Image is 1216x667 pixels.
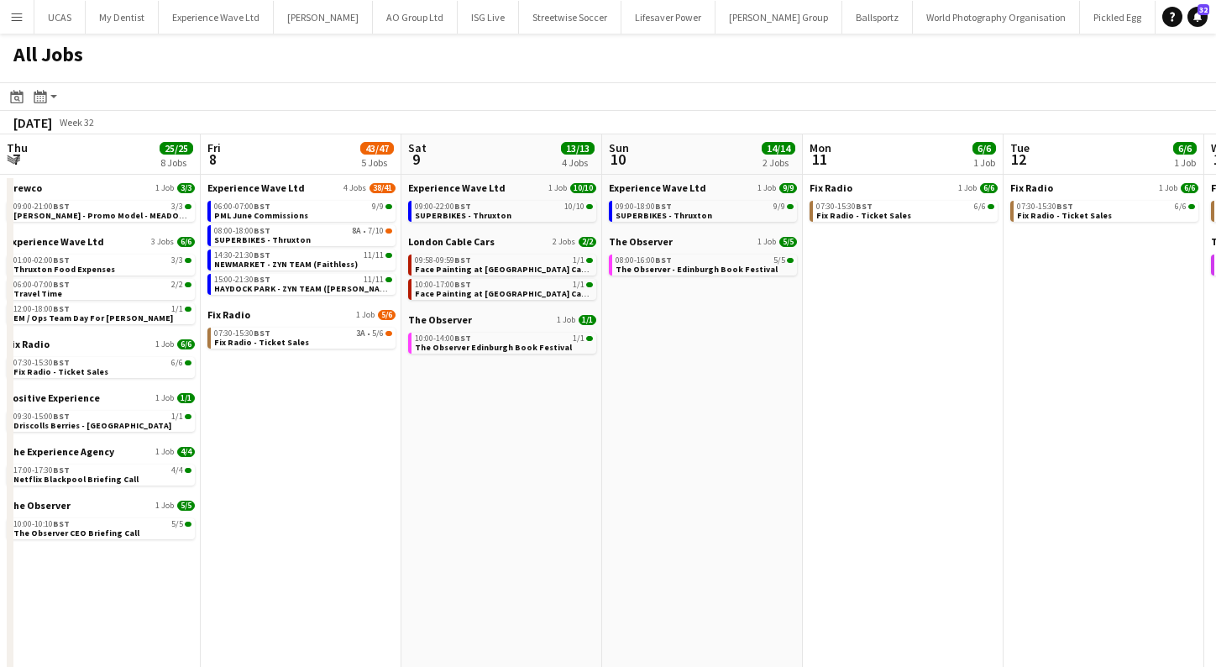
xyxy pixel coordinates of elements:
[1159,183,1177,193] span: 1 Job
[207,181,396,308] div: Experience Wave Ltd4 Jobs38/4106:00-07:00BST9/9PML June Commissions08:00-18:00BST8A•7/10SUPERBIKE...
[763,156,794,169] div: 2 Jobs
[13,264,115,275] span: Thruxton Food Expenses
[177,237,195,247] span: 6/6
[458,1,519,34] button: ISG Live
[177,447,195,457] span: 4/4
[254,249,270,260] span: BST
[779,183,797,193] span: 9/9
[214,276,270,284] span: 15:00-21:30
[586,336,593,341] span: 1/1
[214,259,358,270] span: NEWMARKET - ZYN TEAM (Faithless)
[185,258,191,263] span: 3/3
[254,201,270,212] span: BST
[185,282,191,287] span: 2/2
[408,181,506,194] span: Experience Wave Ltd
[616,264,778,275] span: The Observer - Edinburgh Book Festival
[368,227,384,235] span: 7/10
[816,201,994,220] a: 07:30-15:30BST6/6Fix Radio - Ticket Sales
[1187,7,1208,27] a: 32
[385,228,392,234] span: 7/10
[1008,150,1030,169] span: 12
[53,465,70,475] span: BST
[988,204,994,209] span: 6/6
[415,281,471,289] span: 10:00-17:00
[787,258,794,263] span: 5/5
[214,329,270,338] span: 07:30-15:30
[185,307,191,312] span: 1/1
[579,237,596,247] span: 2/2
[13,411,191,430] a: 09:30-15:00BST1/1Driscolls Berries - [GEOGRAPHIC_DATA]
[7,181,42,194] span: Brewco
[7,445,114,458] span: The Experience Agency
[13,303,191,323] a: 12:00-18:00BST1/1EM / Ops Team Day For [PERSON_NAME]
[757,183,776,193] span: 1 Job
[655,255,672,265] span: BST
[53,279,70,290] span: BST
[573,281,584,289] span: 1/1
[160,142,193,155] span: 25/25
[364,251,384,260] span: 11/11
[715,1,842,34] button: [PERSON_NAME] Group
[408,235,596,313] div: London Cable Cars2 Jobs2/209:58-09:59BST1/1Face Painting at [GEOGRAPHIC_DATA] Cable Cars10:00-17:...
[973,156,995,169] div: 1 Job
[13,279,191,298] a: 06:00-07:00BST2/2Travel Time
[7,445,195,499] div: The Experience Agency1 Job4/417:00-17:30BST4/4Netflix Blackpool Briefing Call
[1010,181,1198,194] a: Fix Radio1 Job6/6
[53,411,70,422] span: BST
[655,201,672,212] span: BST
[415,333,593,352] a: 10:00-14:00BST1/1The Observer Edinburgh Book Festival
[561,142,595,155] span: 13/13
[214,283,397,294] span: HAYDOCK PARK - ZYN TEAM (Becky Hill)
[816,210,911,221] span: Fix Radio - Ticket Sales
[7,235,104,248] span: Experience Wave Ltd
[4,150,28,169] span: 7
[810,181,852,194] span: Fix Radio
[406,150,427,169] span: 9
[214,249,392,269] a: 14:30-21:30BST11/11NEWMARKET - ZYN TEAM (Faithless)
[609,235,673,248] span: The Observer
[1188,204,1195,209] span: 6/6
[385,204,392,209] span: 9/9
[408,313,596,357] div: The Observer1 Job1/110:00-14:00BST1/1The Observer Edinburgh Book Festival
[13,281,70,289] span: 06:00-07:00
[254,274,270,285] span: BST
[842,1,913,34] button: Ballsportz
[7,391,100,404] span: Positive Experience
[171,412,183,421] span: 1/1
[177,339,195,349] span: 6/6
[13,114,52,131] div: [DATE]
[53,255,70,265] span: BST
[1173,142,1197,155] span: 6/6
[171,202,183,211] span: 3/3
[207,308,396,352] div: Fix Radio1 Job5/607:30-15:30BST3A•5/6Fix Radio - Ticket Sales
[356,310,375,320] span: 1 Job
[779,237,797,247] span: 5/5
[810,181,998,194] a: Fix Radio1 Job6/6
[13,201,191,220] a: 09:00-21:00BST3/3[PERSON_NAME] - Promo Model - MEADOWHALL
[1175,202,1187,211] span: 6/6
[155,393,174,403] span: 1 Job
[7,499,195,512] a: The Observer1 Job5/5
[53,357,70,368] span: BST
[415,210,511,221] span: SUPERBIKES - Thruxton
[207,181,305,194] span: Experience Wave Ltd
[13,357,191,376] a: 07:30-15:30BST6/6Fix Radio - Ticket Sales
[214,274,392,293] a: 15:00-21:30BST11/11HAYDOCK PARK - ZYN TEAM ([PERSON_NAME])
[913,1,1080,34] button: World Photography Organisation
[548,183,567,193] span: 1 Job
[171,520,183,528] span: 5/5
[408,140,427,155] span: Sat
[573,334,584,343] span: 1/1
[34,1,86,34] button: UCAS
[214,210,308,221] span: PML June Commissions
[408,181,596,194] a: Experience Wave Ltd1 Job10/10
[53,201,70,212] span: BST
[214,337,309,348] span: Fix Radio - Ticket Sales
[13,520,70,528] span: 10:00-10:10
[586,258,593,263] span: 1/1
[151,237,174,247] span: 3 Jobs
[408,235,596,248] a: London Cable Cars2 Jobs2/2
[7,391,195,404] a: Positive Experience1 Job1/1
[185,360,191,365] span: 6/6
[360,142,394,155] span: 43/47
